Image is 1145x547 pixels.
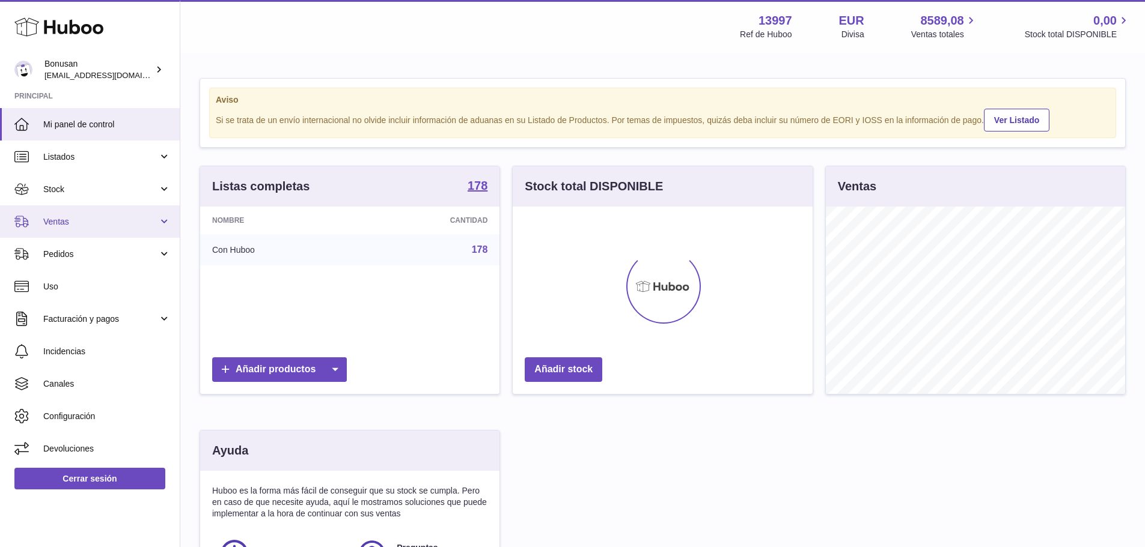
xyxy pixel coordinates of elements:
div: Bonusan [44,58,153,81]
p: Huboo es la forma más fácil de conseguir que su stock se cumpla. Pero en caso de que necesite ayu... [212,485,487,519]
td: Con Huboo [200,234,356,265]
span: Configuración [43,411,171,422]
th: Nombre [200,207,356,234]
a: Añadir stock [525,357,602,382]
div: Ref de Huboo [740,29,792,40]
a: 0,00 Stock total DISPONIBLE [1025,13,1131,40]
span: Incidencias [43,346,171,357]
strong: EUR [839,13,864,29]
span: [EMAIL_ADDRESS][DOMAIN_NAME] [44,70,177,80]
a: Cerrar sesión [14,468,165,489]
h3: Ventas [838,178,876,195]
span: Ventas totales [911,29,978,40]
h3: Listas completas [212,178,310,195]
span: Stock total DISPONIBLE [1025,29,1131,40]
h3: Ayuda [212,443,248,459]
strong: Aviso [216,94,1110,106]
img: internalAdmin-13997@internal.huboo.com [14,61,32,79]
span: Pedidos [43,249,158,260]
span: Listados [43,151,158,163]
a: 8589,08 Ventas totales [911,13,978,40]
span: 8589,08 [920,13,963,29]
span: Devoluciones [43,443,171,455]
a: 178 [468,180,487,194]
span: Canales [43,378,171,390]
span: 0,00 [1093,13,1117,29]
div: Divisa [841,29,864,40]
span: Ventas [43,216,158,228]
div: Si se trata de un envío internacional no olvide incluir información de aduanas en su Listado de P... [216,107,1110,131]
a: 178 [472,244,488,255]
span: Mi panel de control [43,119,171,130]
a: Ver Listado [984,109,1049,131]
a: Añadir productos [212,357,347,382]
strong: 178 [468,180,487,192]
span: Facturación y pagos [43,313,158,325]
span: Stock [43,184,158,195]
h3: Stock total DISPONIBLE [525,178,663,195]
strong: 13997 [759,13,792,29]
th: Cantidad [356,207,500,234]
span: Uso [43,281,171,292]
